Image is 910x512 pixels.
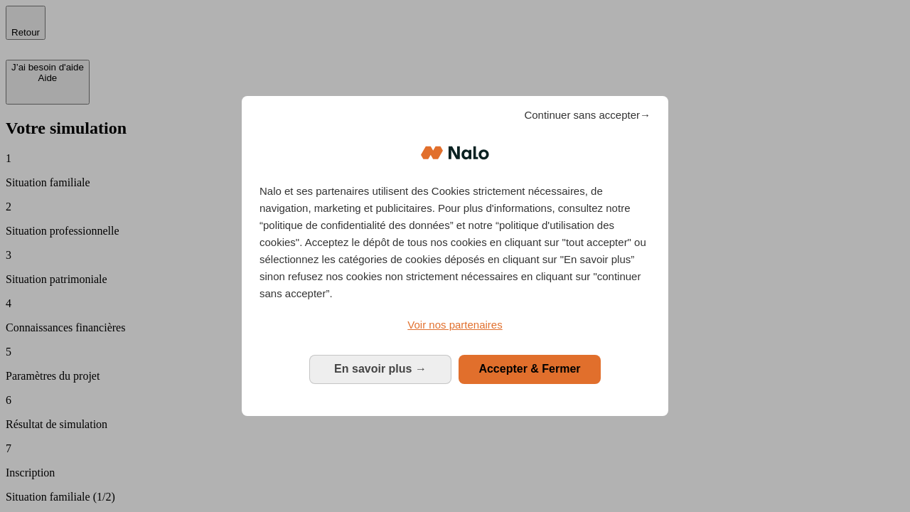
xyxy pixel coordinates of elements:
span: En savoir plus → [334,363,427,375]
a: Voir nos partenaires [259,316,651,334]
img: Logo [421,132,489,174]
span: Continuer sans accepter→ [524,107,651,124]
div: Bienvenue chez Nalo Gestion du consentement [242,96,668,415]
span: Accepter & Fermer [478,363,580,375]
p: Nalo et ses partenaires utilisent des Cookies strictement nécessaires, de navigation, marketing e... [259,183,651,302]
button: En savoir plus: Configurer vos consentements [309,355,451,383]
button: Accepter & Fermer: Accepter notre traitement des données et fermer [459,355,601,383]
span: Voir nos partenaires [407,319,502,331]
